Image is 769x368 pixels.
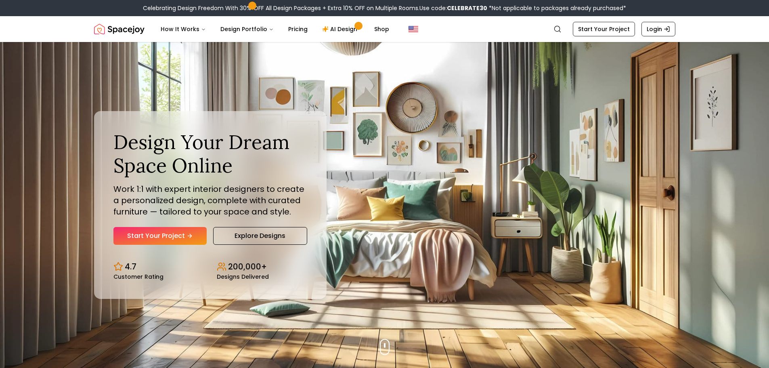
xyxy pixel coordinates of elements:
[113,274,163,280] small: Customer Rating
[94,21,145,37] img: Spacejoy Logo
[641,22,675,36] a: Login
[447,4,487,12] b: CELEBRATE30
[113,183,307,217] p: Work 1:1 with expert interior designers to create a personalized design, complete with curated fu...
[113,130,307,177] h1: Design Your Dream Space Online
[217,274,269,280] small: Designs Delivered
[419,4,487,12] span: Use code:
[154,21,396,37] nav: Main
[368,21,396,37] a: Shop
[143,4,626,12] div: Celebrating Design Freedom With 30% OFF All Design Packages + Extra 10% OFF on Multiple Rooms.
[487,4,626,12] span: *Not applicable to packages already purchased*
[125,261,136,272] p: 4.7
[213,227,307,245] a: Explore Designs
[214,21,280,37] button: Design Portfolio
[113,227,207,245] a: Start Your Project
[94,16,675,42] nav: Global
[94,21,145,37] a: Spacejoy
[228,261,267,272] p: 200,000+
[409,24,418,34] img: United States
[316,21,366,37] a: AI Design
[282,21,314,37] a: Pricing
[154,21,212,37] button: How It Works
[113,254,307,280] div: Design stats
[573,22,635,36] a: Start Your Project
